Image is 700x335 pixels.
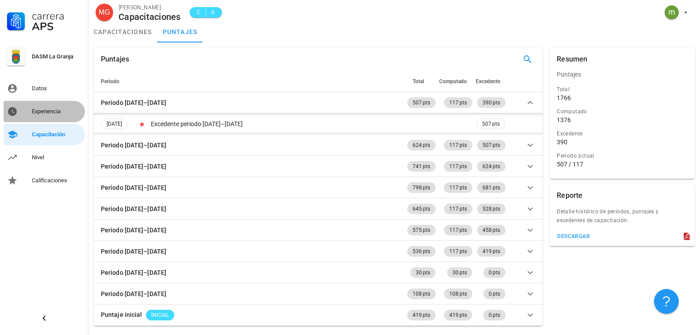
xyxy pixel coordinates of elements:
div: Periodo [DATE]–[DATE] [101,268,166,277]
span: 507 pts [413,97,430,108]
div: APS [32,21,81,32]
div: Periodo [DATE]–[DATE] [101,225,166,235]
div: Periodo actual [557,151,688,160]
a: Calificaciones [4,170,85,191]
div: avatar [665,5,679,19]
div: Computado [557,107,688,116]
div: Carrera [32,11,81,21]
a: Nivel [4,147,85,168]
span: 0 pts [489,289,500,299]
div: 507 / 117 [557,160,688,168]
th: Periodo [94,71,405,92]
a: puntajes [157,21,203,42]
span: 117 pts [449,246,467,257]
div: 390 [557,138,567,146]
span: 681 pts [482,182,500,193]
span: 0 pts [489,310,500,320]
div: Datos [32,85,81,92]
div: Nivel [32,154,81,161]
span: 419 pts [413,310,430,320]
span: Computado [439,78,467,85]
div: [PERSON_NAME] [119,3,181,12]
span: 117 pts [449,204,467,214]
button: descargar [553,230,593,243]
th: Total [405,71,437,92]
div: Excedente [557,129,688,138]
div: Periodo [DATE]–[DATE] [101,98,166,108]
span: 419 pts [482,246,500,257]
span: 798 pts [413,182,430,193]
div: Experiencia [32,108,81,115]
div: avatar [96,4,113,21]
span: 117 pts [449,182,467,193]
span: MG [99,4,110,21]
span: 117 pts [449,97,467,108]
a: capacitaciones [88,21,157,42]
span: 117 pts [449,225,467,235]
th: Excedente [474,71,507,92]
span: 419 pts [449,310,467,320]
span: 30 pts [416,267,430,278]
div: Capacitación [32,131,81,138]
span: 528 pts [482,204,500,214]
span: Excedente [476,78,500,85]
span: 624 pts [413,140,430,150]
div: Periodo [DATE]–[DATE] [101,289,166,299]
th: Computado [437,71,474,92]
span: Total [413,78,424,85]
div: Capacitaciones [119,12,181,22]
div: Calificaciones [32,177,81,184]
div: Detalle histórico de periodos, puntajes y excedentes de capacitación. [550,207,695,230]
div: Periodo [DATE]–[DATE] [101,183,166,193]
span: 108 pts [449,289,467,299]
span: INICIAL [151,310,169,320]
span: 30 pts [452,267,467,278]
div: Periodo [DATE]–[DATE] [101,204,166,214]
div: DASM La Granja [32,53,81,60]
span: C [195,8,202,17]
span: 117 pts [449,140,467,150]
div: descargar [557,233,590,239]
span: 645 pts [413,204,430,214]
span: Periodo [101,78,119,85]
span: 624 pts [482,161,500,172]
span: [DATE] [107,119,122,129]
td: Excedente periodo [DATE]–[DATE] [149,113,474,135]
div: 1376 [557,116,571,124]
span: 575 pts [413,225,430,235]
span: 0 pts [489,267,500,278]
span: 741 pts [413,161,430,172]
span: 108 pts [413,289,430,299]
a: Datos [4,78,85,99]
div: Periodo [DATE]–[DATE] [101,246,166,256]
div: Total [557,85,688,94]
div: Puntaje inicial [101,310,142,320]
div: Resumen [557,48,587,71]
span: 6 [210,8,217,17]
div: Puntajes [550,64,695,85]
span: 390 pts [482,97,500,108]
span: 507 pts [482,140,500,150]
div: Puntajes [101,48,129,71]
div: Periodo [DATE]–[DATE] [101,162,166,171]
a: Capacitación [4,124,85,145]
span: 458 pts [482,225,500,235]
div: Reporte [557,184,582,207]
div: Periodo [DATE]–[DATE] [101,140,166,150]
span: 117 pts [449,161,467,172]
span: 507 pts [482,119,500,129]
span: 536 pts [413,246,430,257]
a: Experiencia [4,101,85,122]
div: 1766 [557,94,571,102]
